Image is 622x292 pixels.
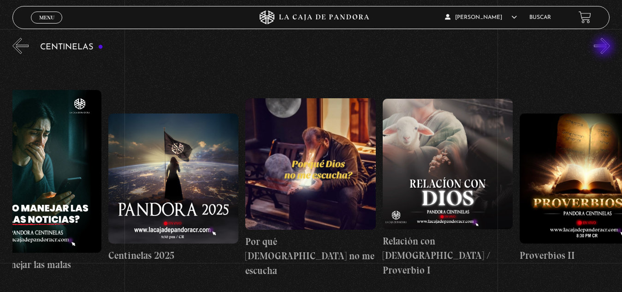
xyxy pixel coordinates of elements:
span: Cerrar [36,22,58,29]
h4: Por qué [DEMOGRAPHIC_DATA] no me escucha [245,234,376,278]
a: Buscar [529,15,551,20]
button: Next [594,38,610,54]
a: View your shopping cart [579,11,591,24]
h3: Centinelas [40,43,103,52]
button: Previous [12,38,29,54]
h4: Relación con [DEMOGRAPHIC_DATA] / Proverbio I [383,234,513,278]
span: [PERSON_NAME] [445,15,517,20]
h4: Centinelas 2025 [108,248,239,263]
span: Menu [39,15,54,20]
